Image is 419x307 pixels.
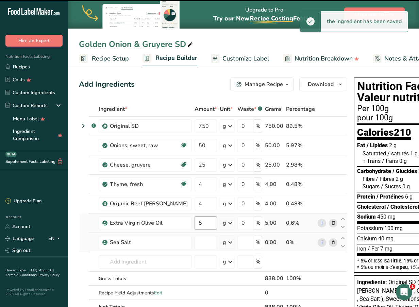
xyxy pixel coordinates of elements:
[357,225,383,232] span: Potassium
[377,214,396,220] span: 450 mg
[396,284,412,300] iframe: Intercom live chat
[265,141,283,150] div: 50.00
[79,51,129,66] a: Recipe Setup
[357,279,387,286] span: Ingredients:
[223,200,226,208] div: g
[357,142,365,149] span: Fat
[110,141,180,150] div: Onions, sweet, raw
[223,180,226,188] div: g
[213,0,315,29] div: Upgrade to Pro
[308,80,334,88] span: Download
[222,54,269,63] span: Customize Label
[355,10,393,18] span: Upgrade to Pro
[387,150,409,157] span: / saturés
[265,122,283,130] div: 750.00
[380,245,392,252] span: 7 mg
[368,245,379,252] span: / Fer
[265,289,283,297] div: 0
[223,238,226,246] div: g
[265,200,283,208] div: 4.00
[99,275,192,282] div: Gross Totals
[400,265,408,270] span: peu
[363,158,381,164] span: + Trans
[378,235,393,242] span: 40 mg
[230,78,294,91] button: Manage Recipe
[5,198,41,205] div: Upgrade Plan
[382,158,398,164] span: / trans
[265,180,283,188] div: 4.00
[265,161,283,169] div: 25.00
[223,161,226,169] div: g
[357,235,377,242] span: Calcium
[394,126,411,138] span: 210
[387,204,419,210] span: / Cholestérol
[363,176,374,182] span: Fibre
[5,152,17,157] div: BETA
[396,176,403,182] span: 2 g
[5,102,48,109] div: Custom Reports
[5,233,34,244] a: Language
[286,200,315,208] div: 0.48%
[402,183,410,190] span: 0 g
[286,219,315,227] div: 0.6%
[357,168,391,174] span: Carbohydrate
[154,290,162,296] span: Edit
[265,238,283,246] div: 0.00
[223,141,226,150] div: g
[321,11,408,32] div: the ingredient has been saved
[410,284,415,289] span: 1
[286,105,315,113] span: Percentage
[110,161,180,169] div: Cheese, gruyere
[286,161,315,169] div: 2.98%
[299,78,347,91] button: Download
[363,150,386,157] span: Saturated
[357,204,386,210] span: Cholesterol
[399,158,407,164] span: 0 g
[220,105,233,113] span: Unit
[387,258,401,263] span: a little
[357,127,411,140] div: Calories
[211,51,269,66] a: Customize Label
[79,79,135,90] div: Add Ingredients
[295,54,353,63] span: Nutrition Breakdown
[344,7,405,21] button: Upgrade to Pro
[381,183,401,190] span: / Sucres
[286,122,315,130] div: 89.5%
[286,274,315,283] div: 100%
[286,180,315,188] div: 0.48%
[223,122,226,130] div: g
[195,105,217,113] span: Amount
[376,193,404,200] span: / Protéines
[376,176,394,182] span: / Fibres
[155,53,197,63] span: Recipe Builder
[286,238,315,246] div: 0%
[265,219,283,227] div: 5.00
[5,268,54,277] a: About Us .
[283,51,359,66] a: Nutrition Breakdown
[38,273,60,277] a: Privacy Policy
[357,214,376,220] span: Sodium
[392,168,417,174] span: / Glucides
[213,14,315,22] span: Try our New Feature
[48,235,63,243] div: EN
[6,273,38,277] a: Terms & Conditions .
[357,193,375,200] span: Protein
[410,150,418,157] span: 1 g
[363,183,380,190] span: Sugars
[265,105,282,113] span: Grams
[143,50,197,67] a: Recipe Builder
[357,245,366,252] span: Iron
[384,225,403,232] span: 100 mg
[245,80,283,88] div: Manage Recipe
[110,200,188,208] div: Organic Beef [PERSON_NAME]
[237,105,262,113] div: Waste
[110,219,188,227] div: Extra Virgin Olive Oil
[5,268,30,273] a: Hire an Expert .
[318,219,326,227] a: i
[79,38,194,50] div: Golden Onion & Gruyere SD
[5,288,63,296] div: Powered By FoodLabelMaker © 2025 All Rights Reserved
[223,258,226,266] div: g
[389,142,397,149] span: 2 g
[110,180,180,188] div: Thyme, fresh
[99,289,192,296] div: Recipe Yield Adjustments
